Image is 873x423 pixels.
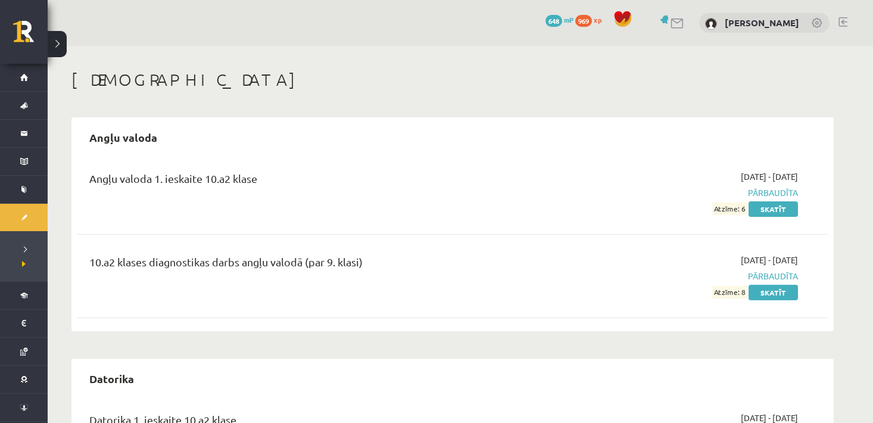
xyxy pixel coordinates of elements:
[712,286,747,298] span: Atzīme: 8
[89,254,556,276] div: 10.a2 klases diagnostikas darbs angļu valodā (par 9. klasi)
[545,15,562,27] span: 648
[564,15,573,24] span: mP
[545,15,573,24] a: 648 mP
[741,170,798,183] span: [DATE] - [DATE]
[77,123,169,151] h2: Angļu valoda
[575,15,607,24] a: 969 xp
[749,285,798,300] a: Skatīt
[71,70,834,90] h1: [DEMOGRAPHIC_DATA]
[712,203,747,215] span: Atzīme: 6
[575,15,592,27] span: 969
[725,17,799,29] a: [PERSON_NAME]
[573,186,798,199] span: Pārbaudīta
[594,15,601,24] span: xp
[749,201,798,217] a: Skatīt
[89,170,556,192] div: Angļu valoda 1. ieskaite 10.a2 klase
[13,21,48,51] a: Rīgas 1. Tālmācības vidusskola
[705,18,717,30] img: Megija Saikovska
[573,270,798,282] span: Pārbaudīta
[741,254,798,266] span: [DATE] - [DATE]
[77,365,146,393] h2: Datorika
